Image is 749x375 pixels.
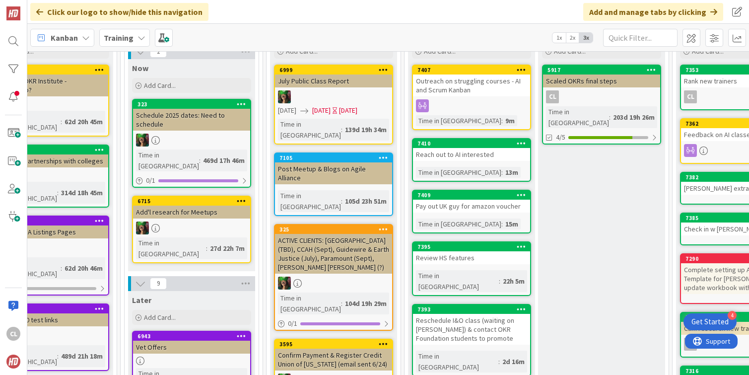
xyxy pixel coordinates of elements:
div: Reschedule I&O class (waiting on [PERSON_NAME]) & contact OKR Foundation students to promote [413,314,530,345]
div: 323 [133,100,250,109]
div: Time in [GEOGRAPHIC_DATA] [546,106,609,128]
div: 7393Reschedule I&O class (waiting on [PERSON_NAME]) & contact OKR Foundation students to promote [413,305,530,345]
div: 62d 20h 46m [62,263,105,274]
div: 7105Post Meetup & Blogs on Agile Alliance [275,153,392,184]
div: Add and manage tabs by clicking [583,3,723,21]
img: SL [278,90,291,103]
span: : [498,356,500,367]
div: 323Schedule 2025 dates: Need to schedule [133,100,250,131]
img: avatar [6,355,20,369]
div: 7395 [413,242,530,251]
a: 5917Scaled OKRs final stepsCLTime in [GEOGRAPHIC_DATA]:203d 19h 26m4/5 [542,65,661,145]
div: Scaled OKRs final steps [543,75,660,87]
div: Time in [GEOGRAPHIC_DATA] [278,190,341,212]
span: : [501,167,503,178]
a: 325ACTIVE CLIENTS: [GEOGRAPHIC_DATA] (TBD), CCAH (Sept), Guidewire & Earth Justice (July), Paramo... [274,224,393,331]
div: 6999July Public Class Report [275,66,392,87]
div: CL [546,90,559,103]
div: Review HS features [413,251,530,264]
div: 7409 [413,191,530,200]
div: Time in [GEOGRAPHIC_DATA] [136,237,206,259]
div: SL [133,134,250,147]
div: Reach out to AI interested [413,148,530,161]
span: 4/5 [556,132,565,143]
div: 3595 [275,340,392,349]
div: ACTIVE CLIENTS: [GEOGRAPHIC_DATA] (TBD), CCAH (Sept), Guidewire & Earth Justice (July), Paramount... [275,234,392,274]
span: 0 / 1 [288,318,297,329]
div: Outreach on struggling courses - AI and Scrum Kanban [413,75,530,96]
div: CL [6,327,20,341]
span: : [61,263,62,274]
div: 105d 23h 51m [342,196,389,207]
div: SL [275,90,392,103]
div: 325ACTIVE CLIENTS: [GEOGRAPHIC_DATA] (TBD), CCAH (Sept), Guidewire & Earth Justice (July), Paramo... [275,225,392,274]
div: 6715Add'l research for Meetups [133,197,250,219]
a: 7395Review HS featuresTime in [GEOGRAPHIC_DATA]:22h 5m [412,241,531,296]
div: 7407Outreach on struggling courses - AI and Scrum Kanban [413,66,530,96]
span: : [501,115,503,126]
span: 2 [150,46,167,58]
div: 7410 [413,139,530,148]
div: 469d 17h 46m [201,155,247,166]
div: Time in [GEOGRAPHIC_DATA] [416,167,501,178]
span: Later [132,295,151,305]
img: SL [278,277,291,290]
div: Time in [GEOGRAPHIC_DATA] [416,270,499,292]
div: 7407 [413,66,530,75]
div: Time in [GEOGRAPHIC_DATA] [416,115,501,126]
div: 6943 [133,332,250,341]
span: : [206,243,207,254]
input: Quick Filter... [603,29,678,47]
b: Training [104,33,134,43]
span: : [61,116,62,127]
span: : [499,276,500,287]
div: 323 [137,101,250,108]
span: Add Card... [144,313,176,322]
div: 6715 [133,197,250,206]
span: : [57,187,59,198]
img: SL [136,134,149,147]
a: 7105Post Meetup & Blogs on Agile AllianceTime in [GEOGRAPHIC_DATA]:105d 23h 51m [274,152,393,216]
div: 4 [728,311,737,320]
span: Add Card... [144,81,176,90]
div: 9m [503,115,517,126]
div: 27d 22h 7m [207,243,247,254]
div: Add'l research for Meetups [133,206,250,219]
div: SL [133,222,250,234]
div: 104d 19h 29m [342,298,389,309]
div: Vet Offers [133,341,250,354]
a: 7409Pay out UK guy for amazon voucherTime in [GEOGRAPHIC_DATA]:15m [412,190,531,233]
div: 7105 [275,153,392,162]
div: 7407 [417,67,530,74]
div: Time in [GEOGRAPHIC_DATA] [278,293,341,314]
div: Get Started [691,317,729,327]
div: Confirm Payment & Register Credit Union of [US_STATE] (email sent 6/24) [275,349,392,371]
div: 22h 5m [500,276,527,287]
span: 1x [552,33,566,43]
a: 7410Reach out to AI interestedTime in [GEOGRAPHIC_DATA]:13m [412,138,531,182]
div: 62d 20h 45m [62,116,105,127]
a: 7407Outreach on struggling courses - AI and Scrum KanbanTime in [GEOGRAPHIC_DATA]:9m [412,65,531,130]
div: Pay out UK guy for amazon voucher [413,200,530,213]
div: Time in [GEOGRAPHIC_DATA] [416,351,498,373]
div: 6943Vet Offers [133,332,250,354]
span: : [609,112,611,123]
div: 6999 [279,67,392,74]
div: Click our logo to show/hide this navigation [30,3,208,21]
span: [DATE] [278,105,296,116]
div: 0/1 [133,174,250,187]
div: 6715 [137,198,250,205]
span: : [199,155,201,166]
div: 7395 [417,243,530,250]
div: 139d 19h 34m [342,124,389,135]
span: Now [132,63,148,73]
span: : [341,196,342,207]
span: : [501,219,503,229]
div: 7410Reach out to AI interested [413,139,530,161]
div: 489d 21h 18m [59,351,105,362]
div: 3595 [279,341,392,348]
div: 0/1 [275,317,392,330]
a: 6999July Public Class ReportSL[DATE][DATE][DATE]Time in [GEOGRAPHIC_DATA]:139d 19h 34m [274,65,393,145]
div: 325 [275,225,392,234]
div: 13m [503,167,521,178]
